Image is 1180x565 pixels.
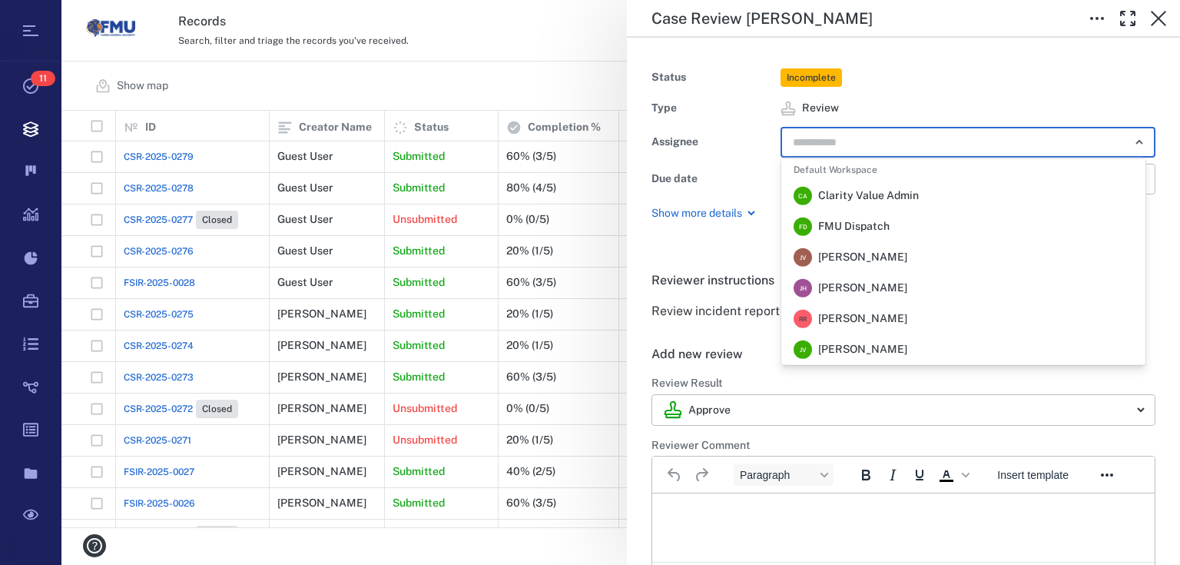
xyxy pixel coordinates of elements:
[1082,3,1112,34] button: Toggle to Edit Boxes
[794,279,812,297] div: J H
[651,168,774,190] div: Due date
[35,11,66,25] span: Help
[652,494,1155,562] iframe: Rich Text Area
[853,464,879,486] button: Bold
[784,71,839,85] span: Incomplete
[818,342,907,357] span: [PERSON_NAME]
[1094,464,1120,486] button: Reveal or hide additional toolbar items
[818,219,890,234] span: FMU Dispatch
[818,188,919,204] span: Clarity Value Admin
[794,341,812,359] div: J V
[651,438,1155,454] h6: Reviewer Comment
[651,98,774,119] div: Type
[794,187,812,205] div: C A
[651,271,1155,290] h6: Reviewer instructions
[818,311,907,327] span: [PERSON_NAME]
[802,101,839,116] span: Review
[651,345,1155,364] h6: Add new review
[991,464,1075,486] button: Insert template
[734,464,834,486] button: Block Paragraph
[651,206,742,221] p: Show more details
[794,218,812,236] div: F D
[651,131,774,153] div: Assignee
[933,464,972,486] div: Text color Black
[997,469,1069,481] span: Insert template
[688,403,731,418] p: Approve
[907,464,933,486] button: Underline
[818,281,907,296] span: [PERSON_NAME]
[651,9,873,28] h5: Case Review [PERSON_NAME]
[1129,131,1150,153] button: Close
[781,158,1145,181] li: Default Workspace
[740,469,815,481] span: Paragraph
[688,464,714,486] button: Redo
[1143,3,1174,34] button: Close
[794,248,812,267] div: J V
[651,376,1155,391] h6: Review Result
[794,310,812,328] div: R R
[651,302,1155,321] p: Review incident report(s) for accuracy and completeness.
[880,464,906,486] button: Italic
[651,67,774,88] div: Status
[1112,3,1143,34] button: Toggle Fullscreen
[818,250,907,265] span: [PERSON_NAME]
[31,71,55,86] span: 11
[661,464,688,486] button: Undo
